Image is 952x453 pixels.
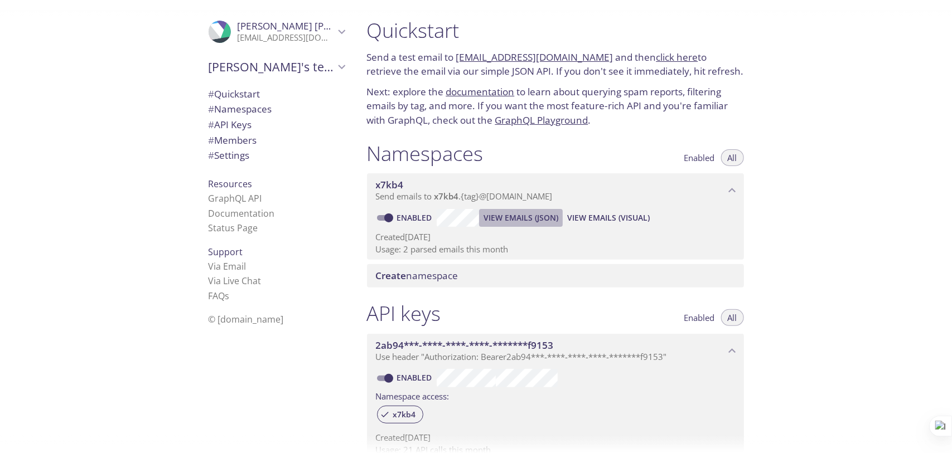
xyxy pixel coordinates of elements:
span: namespace [376,269,458,282]
p: Next: explore the to learn about querying spam reports, filtering emails by tag, and more. If you... [367,85,744,128]
span: x7kb4 [434,191,459,202]
span: API Keys [209,118,252,131]
p: Created [DATE] [376,231,735,243]
span: Resources [209,178,253,190]
a: GraphQL Playground [495,114,588,126]
button: Enabled [678,309,722,326]
div: x7kb4 [377,406,423,423]
a: Via Email [209,260,247,272]
span: # [209,134,215,147]
div: x7kb4 namespace [367,173,744,208]
a: FAQ [209,290,230,302]
span: # [209,118,215,131]
a: Via Live Chat [209,275,262,287]
span: s [225,290,230,302]
div: Abdul Rahman [200,13,354,50]
button: View Emails (JSON) [479,209,563,227]
h1: Namespaces [367,141,484,166]
div: Namespaces [200,101,354,117]
span: Quickstart [209,87,260,100]
span: x7kb4 [376,178,404,191]
span: # [209,103,215,115]
div: Create namespace [367,264,744,288]
div: API Keys [200,117,354,133]
div: Team Settings [200,148,354,163]
button: All [721,309,744,326]
span: # [209,149,215,162]
h1: Quickstart [367,18,744,43]
label: Namespace access: [376,387,450,403]
span: [PERSON_NAME] [PERSON_NAME] [238,20,390,32]
span: Members [209,134,257,147]
a: Status Page [209,222,258,234]
span: [PERSON_NAME]'s team [209,59,335,75]
a: documentation [446,85,515,98]
span: Support [209,246,243,258]
span: Send emails to . {tag} @[DOMAIN_NAME] [376,191,553,202]
div: Abdul's team [200,52,354,81]
h1: API keys [367,301,441,326]
a: click here [656,51,698,64]
a: Enabled [395,372,437,383]
button: Enabled [678,149,722,166]
button: All [721,149,744,166]
a: GraphQL API [209,192,262,204]
span: # [209,87,215,100]
button: View Emails (Visual) [563,209,654,227]
p: [EMAIL_ADDRESS][DOMAIN_NAME] [238,32,335,43]
span: Settings [209,149,250,162]
p: Created [DATE] [376,432,735,444]
a: Enabled [395,212,437,223]
div: Quickstart [200,86,354,102]
span: Create [376,269,407,282]
p: Usage: 2 parsed emails this month [376,243,735,255]
div: Members [200,133,354,148]
span: View Emails (Visual) [567,211,650,225]
span: x7kb4 [386,410,423,420]
span: © [DOMAIN_NAME] [209,313,284,325]
span: View Emails (JSON) [484,211,558,225]
span: Namespaces [209,103,272,115]
a: [EMAIL_ADDRESS][DOMAIN_NAME] [456,51,613,64]
p: Send a test email to and then to retrieve the email via our simple JSON API. If you don't see it ... [367,50,744,79]
a: Documentation [209,207,275,220]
